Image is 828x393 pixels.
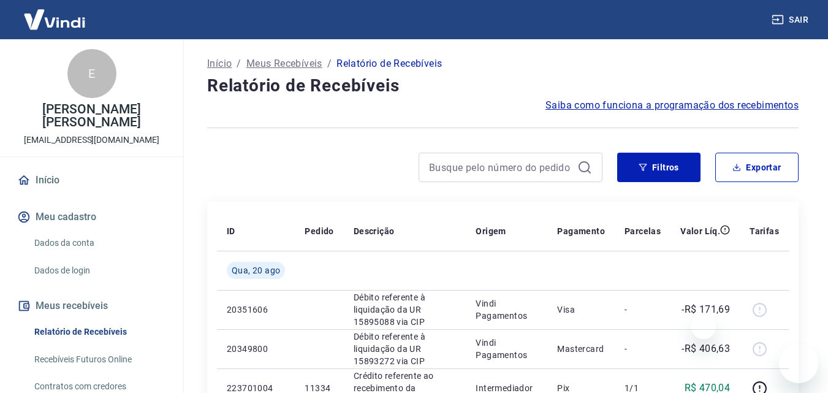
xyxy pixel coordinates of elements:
[476,337,537,361] p: Vindi Pagamentos
[15,292,169,319] button: Meus recebíveis
[10,103,173,129] p: [PERSON_NAME] [PERSON_NAME]
[682,341,730,356] p: -R$ 406,63
[232,264,280,277] span: Qua, 20 ago
[779,344,818,383] iframe: Botão para abrir a janela de mensagens
[769,9,813,31] button: Sair
[29,319,169,345] a: Relatório de Recebíveis
[15,167,169,194] a: Início
[691,315,716,339] iframe: Fechar mensagem
[15,204,169,231] button: Meu cadastro
[24,134,159,147] p: [EMAIL_ADDRESS][DOMAIN_NAME]
[476,225,506,237] p: Origem
[680,225,720,237] p: Valor Líq.
[557,225,605,237] p: Pagamento
[227,225,235,237] p: ID
[15,1,94,38] img: Vindi
[354,330,457,367] p: Débito referente à liquidação da UR 15893272 via CIP
[246,56,322,71] a: Meus Recebíveis
[750,225,779,237] p: Tarifas
[625,225,661,237] p: Parcelas
[29,231,169,256] a: Dados da conta
[625,303,661,316] p: -
[715,153,799,182] button: Exportar
[429,158,572,177] input: Busque pelo número do pedido
[305,225,333,237] p: Pedido
[67,49,116,98] div: E
[227,343,285,355] p: 20349800
[354,291,457,328] p: Débito referente à liquidação da UR 15895088 via CIP
[625,343,661,355] p: -
[557,303,605,316] p: Visa
[545,98,799,113] a: Saiba como funciona a programação dos recebimentos
[29,258,169,283] a: Dados de login
[327,56,332,71] p: /
[476,297,537,322] p: Vindi Pagamentos
[336,56,442,71] p: Relatório de Recebíveis
[227,303,285,316] p: 20351606
[682,302,730,317] p: -R$ 171,69
[207,74,799,98] h4: Relatório de Recebíveis
[617,153,701,182] button: Filtros
[557,343,605,355] p: Mastercard
[354,225,395,237] p: Descrição
[207,56,232,71] a: Início
[237,56,241,71] p: /
[29,347,169,372] a: Recebíveis Futuros Online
